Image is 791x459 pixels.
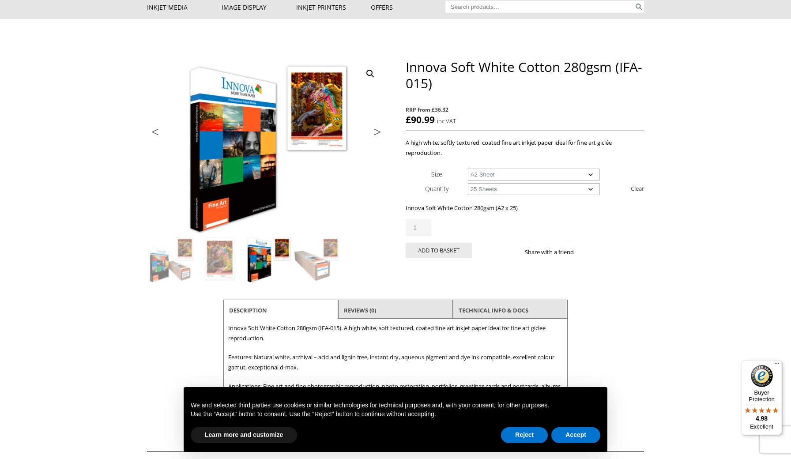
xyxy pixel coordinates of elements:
p: Innova Soft White Cotton 280gsm (A2 x 25) [406,203,644,213]
a: Reviews (0) [344,302,376,318]
p: Buyer Protection [741,389,782,403]
span: RRP from £36.32 [406,105,644,115]
button: Trusted Shops TrustmarkBuyer Protection4.98Excellent [741,360,782,435]
a: View full-screen image gallery [362,66,378,82]
img: twitter sharing button [595,248,602,256]
button: Search [634,1,644,13]
p: A high white, softly textured, coated fine art inkjet paper ideal for fine art giclée reproduction. [406,138,644,158]
button: Accept [551,427,600,443]
img: Trusted Shops Trustmark [751,365,773,387]
p: Features: Natural white, archival – acid and lignin free, instant dry, aqueous pigment and dye in... [228,352,563,372]
input: Product quantity [406,219,431,236]
button: Add to basket [406,243,472,258]
p: Use the “Accept” button to consent. Use the “Reject” button to continue without accepting. [191,410,600,419]
h2: Related products [147,437,644,452]
img: Innova Soft White Cotton 280gsm (IFA-015) - Image 4 [293,235,341,283]
a: Description [229,302,267,318]
a: TECHNICAL INFO & DOCS [459,302,528,318]
h1: Innova Soft White Cotton 280gsm (IFA-015) [406,59,644,91]
img: facebook sharing button [584,248,591,256]
img: Innova Soft White Cotton 280gsm (IFA-015) - Image 2 [196,235,244,283]
p: We and selected third parties use cookies or similar technologies for technical purposes and, wit... [191,401,600,410]
p: Excellent [741,423,782,430]
span: 4.98 [756,415,768,422]
label: Size [431,170,442,178]
p: Innova Soft White Cotton 280gsm (IFA-015). A high white, soft textured, coated fine art inkjet pa... [228,323,563,343]
bdi: 90.99 [406,113,435,126]
img: Innova Soft White Cotton 280gsm (IFA-015) [147,235,195,283]
button: Menu [772,360,782,371]
label: Quantity [425,184,448,193]
img: Innova Soft White Cotton 280gsm (IFA-015) - Image 3 [245,235,292,283]
input: Search products… [445,1,634,13]
span: £ [406,113,411,126]
a: Clear options [631,181,644,196]
button: Reject [501,427,548,443]
img: email sharing button [606,248,613,256]
p: Share with a friend [525,247,584,257]
button: Learn more and customize [191,427,297,443]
